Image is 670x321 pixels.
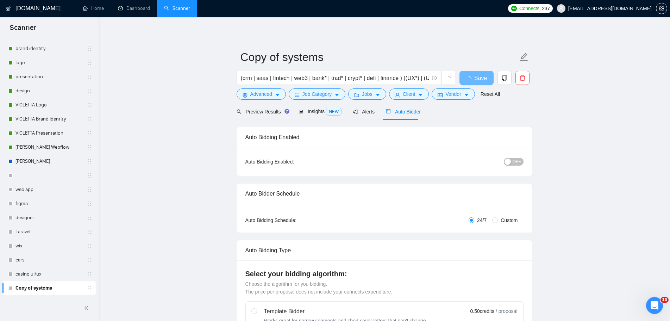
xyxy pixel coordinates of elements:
span: / proposal [496,308,517,315]
span: holder [87,130,92,136]
span: 24/7 [474,216,489,224]
span: search [237,109,242,114]
a: searchScanner [164,5,190,11]
h4: Select your bidding algorithm: [245,269,524,279]
button: delete [515,71,530,85]
span: holder [87,60,92,66]
span: area-chart [299,109,303,114]
span: caret-down [464,92,469,98]
iframe: Intercom live chat [646,297,663,314]
div: Auto Bidding Enabled [245,127,524,147]
img: logo [6,3,11,14]
span: holder [87,144,92,150]
button: userClientcaret-down [389,88,429,100]
span: Choose the algorithm for you bidding. The price per proposal does not include your connects expen... [245,281,393,295]
span: Insights [299,109,342,114]
a: Laravel [15,225,82,239]
span: holder [87,159,92,164]
a: brand identity [15,42,82,56]
button: copy [497,71,512,85]
a: [PERSON_NAME] [15,154,82,168]
span: holder [87,201,92,206]
span: double-left [84,304,91,311]
div: Auto Bidding Enabled: [245,158,338,166]
a: VIOLETTA Logo [15,98,82,112]
a: wix [15,239,82,253]
span: Vendor [445,90,461,98]
button: idcardVendorcaret-down [432,88,475,100]
span: OFF [513,158,521,166]
span: 10 [660,297,669,303]
a: web app [15,183,82,197]
span: notification [353,109,358,114]
span: holder [87,102,92,108]
span: holder [87,173,92,178]
a: designer [15,211,82,225]
span: robot [386,109,391,114]
span: holder [87,257,92,263]
div: Template Bidder [264,307,427,316]
span: loading [445,76,451,82]
a: VIOLETTA Brand identity [15,112,82,126]
div: Tooltip anchor [284,108,290,115]
a: design [15,84,82,98]
span: Job Category [302,90,332,98]
span: holder [87,271,92,277]
span: holder [87,285,92,291]
img: upwork-logo.png [511,6,517,11]
span: user [559,6,564,11]
span: setting [656,6,667,11]
a: homeHome [83,5,104,11]
span: user [395,92,400,98]
span: folder [354,92,359,98]
span: Scanner [4,23,42,37]
span: edit [519,53,528,62]
span: caret-down [418,92,423,98]
span: holder [87,116,92,122]
a: casino ui/ux [15,267,82,281]
button: folderJobscaret-down [348,88,386,100]
span: holder [87,46,92,51]
span: Connects: [519,5,540,12]
span: Client [403,90,415,98]
a: logo [15,56,82,70]
input: Scanner name... [240,48,518,66]
span: 237 [542,5,550,12]
span: copy [498,75,511,81]
span: 0.50 credits [470,307,494,315]
span: Advanced [250,90,272,98]
span: Custom [498,216,520,224]
input: Search Freelance Jobs... [241,74,429,82]
span: Jobs [362,90,372,98]
button: settingAdvancedcaret-down [237,88,286,100]
span: Save [474,74,487,82]
span: caret-down [334,92,339,98]
span: loading [466,76,474,82]
span: idcard [438,92,443,98]
span: holder [87,243,92,249]
a: setting [656,6,667,11]
button: barsJob Categorycaret-down [289,88,345,100]
a: cars [15,253,82,267]
span: caret-down [275,92,280,98]
a: Reset All [481,90,500,98]
span: setting [243,92,248,98]
a: dashboardDashboard [118,5,150,11]
span: delete [516,75,529,81]
a: ======== [15,168,82,183]
a: Copy of systems [15,281,82,295]
span: caret-down [375,92,380,98]
button: Save [459,71,494,85]
a: figma [15,197,82,211]
span: holder [87,215,92,221]
span: holder [87,88,92,94]
a: [PERSON_NAME] Webflow [15,140,82,154]
span: Preview Results [237,109,287,115]
span: NEW [326,108,342,116]
div: Auto Bidder Schedule [245,184,524,204]
span: holder [87,229,92,235]
span: bars [295,92,300,98]
a: VIOLETTA Presentation [15,126,82,140]
span: Auto Bidder [386,109,421,115]
div: Auto Bidding Schedule: [245,216,338,224]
